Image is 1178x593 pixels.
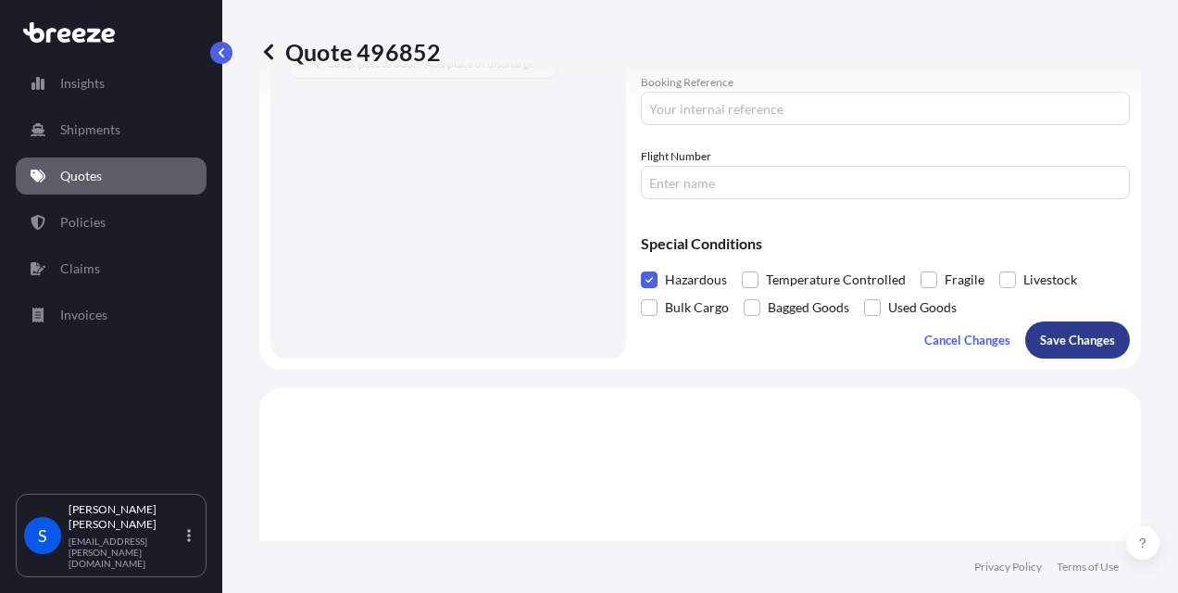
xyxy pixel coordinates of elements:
p: [PERSON_NAME] [PERSON_NAME] [69,502,183,532]
span: Bagged Goods [768,294,849,322]
p: [EMAIL_ADDRESS][PERSON_NAME][DOMAIN_NAME] [69,536,183,569]
button: Save Changes [1025,322,1130,359]
button: Cancel Changes [909,322,1025,359]
p: Insights [60,74,105,93]
a: Insights [16,65,207,102]
input: Enter name [641,166,1130,199]
p: Quotes [60,167,102,185]
p: Special Conditions [641,236,1130,251]
a: Policies [16,204,207,241]
span: Hazardous [665,266,727,294]
a: Terms of Use [1057,560,1119,574]
span: Bulk Cargo [665,294,729,322]
a: Shipments [16,111,207,148]
span: S [38,526,47,545]
a: Quotes [16,158,207,195]
p: Cancel Changes [924,331,1010,349]
p: Claims [60,259,100,278]
p: Invoices [60,306,107,324]
span: Fragile [945,266,984,294]
span: Livestock [1023,266,1077,294]
input: Your internal reference [641,92,1130,125]
a: Invoices [16,296,207,334]
a: Claims [16,250,207,287]
span: Temperature Controlled [766,266,906,294]
p: Quote 496852 [259,37,441,67]
p: Save Changes [1040,331,1115,349]
p: Policies [60,213,106,232]
p: Shipments [60,120,120,139]
span: Used Goods [888,294,957,322]
label: Flight Number [641,147,711,166]
a: Privacy Policy [974,560,1042,574]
